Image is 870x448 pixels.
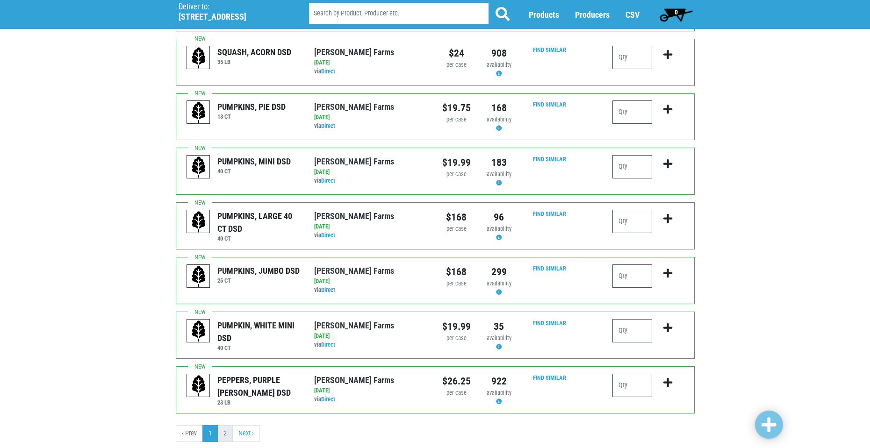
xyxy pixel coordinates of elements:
[533,46,566,53] a: Find Similar
[314,375,394,385] a: [PERSON_NAME] Farms
[314,113,428,122] div: [DATE]
[442,334,471,343] div: per case
[217,277,300,284] h6: 25 CT
[487,171,511,178] span: availability
[217,374,300,399] div: PEPPERS, PURPLE [PERSON_NAME] DSD
[187,101,210,124] img: placeholder-variety-43d6402dacf2d531de610a020419775a.svg
[533,156,566,163] a: Find Similar
[612,264,652,288] input: Qty
[529,10,559,20] a: Products
[487,389,511,396] span: availability
[485,46,513,61] div: 908
[321,122,335,129] a: Direct
[314,102,394,112] a: [PERSON_NAME] Farms
[321,341,335,348] a: Direct
[575,10,610,20] a: Producers
[487,225,511,232] span: availability
[314,277,428,286] div: [DATE]
[314,320,394,330] a: [PERSON_NAME] Farms
[675,8,678,16] span: 0
[314,156,394,166] a: [PERSON_NAME] Farms
[442,210,471,225] div: $168
[442,61,471,70] div: per case
[314,222,428,231] div: [DATE]
[314,122,428,131] div: via
[217,46,291,58] div: SQUASH, ACORN DSD
[187,156,210,179] img: placeholder-variety-43d6402dacf2d531de610a020419775a.svg
[309,3,489,24] input: Search by Product, Producer etc.
[179,2,285,12] p: Deliver to:
[202,425,218,442] a: 1
[533,101,566,108] a: Find Similar
[442,389,471,398] div: per case
[314,67,428,76] div: via
[485,210,513,225] div: 96
[612,210,652,233] input: Qty
[314,231,428,240] div: via
[442,264,471,279] div: $168
[321,177,335,184] a: Direct
[314,266,394,276] a: [PERSON_NAME] Farms
[487,116,511,123] span: availability
[612,155,652,178] input: Qty
[217,344,300,351] h6: 40 CT
[321,286,335,293] a: Direct
[612,46,652,69] input: Qty
[176,425,695,442] nav: pager
[217,210,300,235] div: PUMPKINS, LARGE 40 CT DSD
[485,100,513,115] div: 168
[314,332,428,341] div: [DATE]
[487,280,511,287] span: availability
[442,279,471,288] div: per case
[442,374,471,389] div: $26.25
[217,264,300,277] div: PUMPKINS, JUMBO DSD
[442,170,471,179] div: per case
[533,210,566,217] a: Find Similar
[626,10,640,20] a: CSV
[217,58,291,65] h6: 35 LB
[217,113,286,120] h6: 13 CT
[485,319,513,334] div: 35
[533,320,566,327] a: Find Similar
[442,115,471,124] div: per case
[485,155,513,170] div: 183
[442,100,471,115] div: $19.75
[314,286,428,295] div: via
[442,225,471,234] div: per case
[321,232,335,239] a: Direct
[217,155,291,168] div: PUMPKINS, MINI DSD
[232,425,260,442] a: next
[217,168,291,175] h6: 40 CT
[217,100,286,113] div: PUMPKINS, PIE DSD
[612,374,652,397] input: Qty
[314,177,428,185] div: via
[533,265,566,272] a: Find Similar
[217,425,233,442] a: 2
[187,210,210,234] img: placeholder-variety-43d6402dacf2d531de610a020419775a.svg
[314,58,428,67] div: [DATE]
[655,5,697,24] a: 0
[487,334,511,341] span: availability
[314,386,428,395] div: [DATE]
[217,399,300,406] h6: 23 LB
[612,319,652,342] input: Qty
[487,61,511,68] span: availability
[217,235,300,242] h6: 40 CT
[485,374,513,389] div: 922
[187,374,210,398] img: placeholder-variety-43d6402dacf2d531de610a020419775a.svg
[314,47,394,57] a: [PERSON_NAME] Farms
[314,211,394,221] a: [PERSON_NAME] Farms
[187,46,210,70] img: placeholder-variety-43d6402dacf2d531de610a020419775a.svg
[485,264,513,279] div: 299
[321,396,335,403] a: Direct
[533,374,566,381] a: Find Similar
[314,395,428,404] div: via
[187,265,210,288] img: placeholder-variety-43d6402dacf2d531de610a020419775a.svg
[187,320,210,343] img: placeholder-variety-43d6402dacf2d531de610a020419775a.svg
[314,341,428,349] div: via
[179,12,285,22] h5: [STREET_ADDRESS]
[442,319,471,334] div: $19.99
[612,100,652,124] input: Qty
